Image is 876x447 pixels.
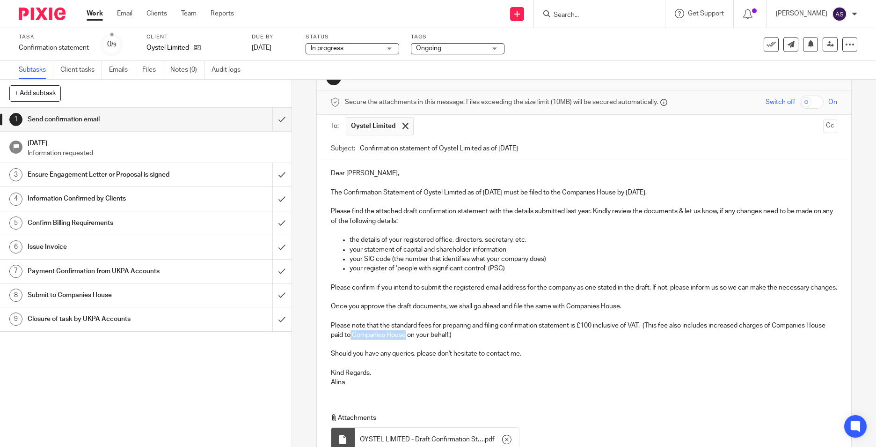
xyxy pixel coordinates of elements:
[350,264,837,273] p: your register of ‘people with significant control’ (PSC)
[9,216,22,230] div: 5
[28,192,185,206] h1: Information Confirmed by Clients
[311,45,343,52] span: In progress
[9,289,22,302] div: 8
[828,97,837,107] span: On
[360,435,483,444] span: OYSTEL LIMITED - Draft Confirmation Statement details made up to [DATE]
[331,207,837,226] p: Please find the attached draft confirmation statement with the details submitted last year. Kindl...
[766,97,795,107] span: Switch off
[9,168,22,181] div: 3
[9,193,22,206] div: 4
[252,45,271,51] span: [DATE]
[19,61,53,79] a: Subtasks
[60,61,102,79] a: Client tasks
[9,113,22,126] div: 1
[553,11,637,20] input: Search
[416,45,441,52] span: Ongoing
[345,97,658,107] span: Secure the attachments in this message. Files exceeding the size limit (10MB) will be secured aut...
[331,349,837,358] p: Should you have any queries, please don't hesitate to contact me.
[832,7,847,22] img: svg%3E
[28,216,185,230] h1: Confirm Billing Requirements
[331,321,837,340] p: Please note that the standard fees for preparing and filing confirmation statement is £100 inclus...
[181,9,197,18] a: Team
[211,9,234,18] a: Reports
[776,9,827,18] p: [PERSON_NAME]
[331,283,837,292] p: Please confirm if you intend to submit the registered email address for the company as one stated...
[331,169,837,178] p: Dear [PERSON_NAME],
[19,43,89,52] div: Confirmation statement
[9,313,22,326] div: 9
[212,61,248,79] a: Audit logs
[111,42,117,47] small: /9
[331,144,355,153] label: Subject:
[87,9,103,18] a: Work
[28,264,185,278] h1: Payment Confirmation from UKPA Accounts
[28,240,185,254] h1: Issue Invoice
[331,121,341,131] label: To:
[485,435,495,444] span: pdf
[109,61,135,79] a: Emails
[28,112,185,127] h1: Send confirmation email
[9,85,61,101] button: + Add subtask
[19,33,89,41] label: Task
[107,39,117,50] div: 0
[146,33,240,41] label: Client
[9,240,22,253] div: 6
[331,413,821,423] p: Attachments
[146,43,189,52] p: Oystel Limited
[350,254,837,264] p: your SIC code (the number that identifies what your company does)
[306,33,399,41] label: Status
[331,302,837,311] p: Once you approve the draft documents, we shall go ahead and file the same with Companies House.
[28,312,185,326] h1: Closure of task by UKPA Accounts
[350,235,837,245] p: the details of your registered office, directors, secretary, etc.
[688,10,724,17] span: Get Support
[351,121,395,131] span: Oystel Limited
[252,33,294,41] label: Due by
[823,119,837,133] button: Cc
[28,149,282,158] p: Information requested
[28,136,282,148] h1: [DATE]
[28,288,185,302] h1: Submit to Companies House
[146,9,167,18] a: Clients
[350,245,837,254] p: your statement of capital and shareholder information
[170,61,204,79] a: Notes (0)
[331,378,837,387] p: Alina
[142,61,163,79] a: Files
[331,188,837,197] p: The Confirmation Statement of Oystel Limited as of [DATE] must be filed to the Companies House by...
[331,368,837,378] p: Kind Regards,
[411,33,504,41] label: Tags
[19,7,66,20] img: Pixie
[117,9,132,18] a: Email
[9,265,22,278] div: 7
[28,168,185,182] h1: Ensure Engagement Letter or Proposal is signed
